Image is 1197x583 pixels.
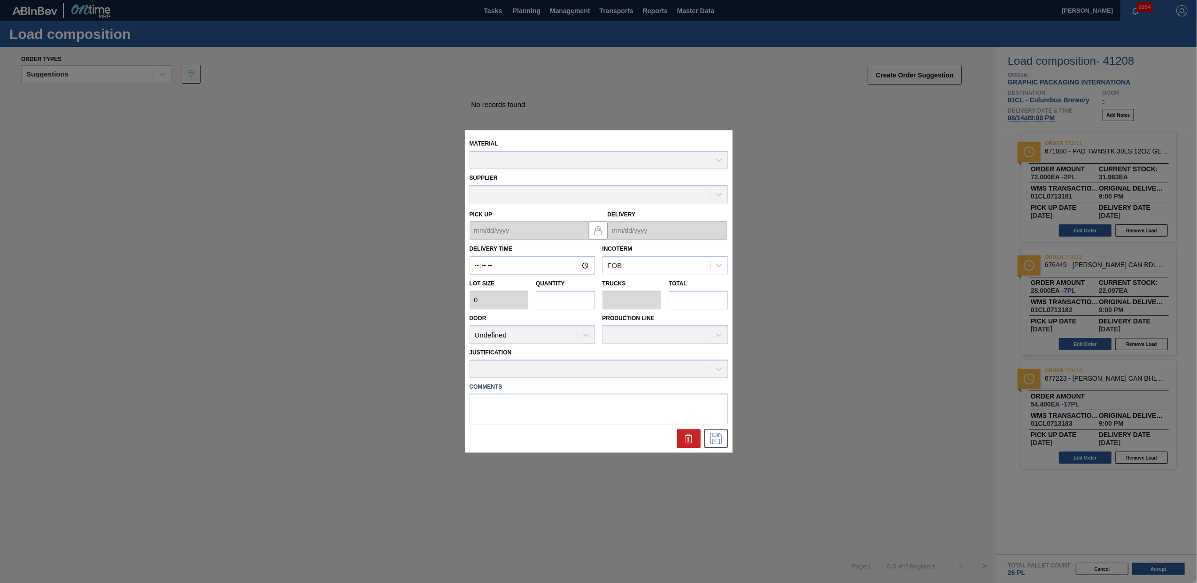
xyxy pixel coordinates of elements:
[669,281,687,287] label: Total
[589,221,608,240] button: locked
[608,222,727,240] input: mm/dd/yyyy
[602,281,626,287] label: Trucks
[470,243,595,256] label: Delivery Time
[470,380,728,394] label: Comments
[470,315,487,322] label: Door
[470,140,498,147] label: Material
[593,225,604,236] img: locked
[470,222,589,240] input: mm/dd/yyyy
[602,315,655,322] label: Production Line
[470,175,498,181] label: Supplier
[536,281,564,287] label: Quantity
[677,430,701,448] div: Delete Order
[602,246,633,253] label: Incoterm
[608,211,636,218] label: Delivery
[470,277,529,291] label: Lot size
[608,261,622,269] div: FOB
[470,211,493,218] label: Pick up
[704,430,728,448] div: Edit Order
[470,349,512,356] label: Justification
